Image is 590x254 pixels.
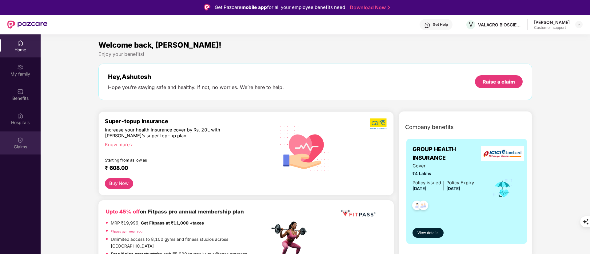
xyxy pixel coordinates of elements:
[350,4,388,11] a: Download Now
[241,4,267,10] strong: mobile app
[534,19,570,25] div: [PERSON_NAME]
[534,25,570,30] div: Customer_support
[469,21,473,28] span: V
[7,21,47,29] img: New Pazcare Logo
[433,22,448,27] div: Get Help
[215,4,345,11] div: Get Pazcare for all your employee benefits need
[388,4,390,11] img: Stroke
[478,22,521,28] div: VALAGRO BIOSCIENCES
[576,22,581,27] img: svg+xml;base64,PHN2ZyBpZD0iRHJvcGRvd24tMzJ4MzIiIHhtbG5zPSJodHRwOi8vd3d3LnczLm9yZy8yMDAwL3N2ZyIgd2...
[424,22,430,28] img: svg+xml;base64,PHN2ZyBpZD0iSGVscC0zMngzMiIgeG1sbnM9Imh0dHA6Ly93d3cudzMub3JnLzIwMDAvc3ZnIiB3aWR0aD...
[204,4,210,10] img: Logo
